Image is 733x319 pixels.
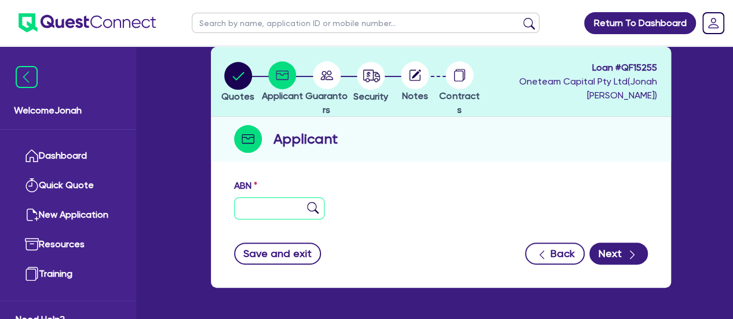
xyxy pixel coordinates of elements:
h2: Applicant [273,129,338,149]
a: Dropdown toggle [698,8,728,38]
span: Welcome Jonah [14,104,122,118]
button: Next [589,243,648,265]
label: ABN [234,179,257,193]
img: quick-quote [25,178,39,192]
span: Security [353,91,388,102]
img: icon-menu-close [16,66,38,88]
button: Quotes [221,61,255,104]
a: Resources [16,230,121,259]
img: training [25,267,39,281]
span: Notes [402,90,428,101]
img: step-icon [234,125,262,153]
button: Back [525,243,585,265]
span: Guarantors [305,90,348,115]
span: Contracts [439,90,479,115]
button: Save and exit [234,243,322,265]
a: Return To Dashboard [584,12,696,34]
span: Applicant [262,90,303,101]
a: New Application [16,200,121,230]
img: quest-connect-logo-blue [19,13,156,32]
img: abn-lookup icon [307,202,319,214]
img: new-application [25,208,39,222]
a: Training [16,259,121,289]
span: Loan # QF15255 [484,61,657,75]
img: resources [25,237,39,251]
a: Quick Quote [16,171,121,200]
button: Security [353,61,389,104]
input: Search by name, application ID or mobile number... [192,13,539,33]
span: Oneteam Capital Pty Ltd ( Jonah [PERSON_NAME] ) [519,76,657,101]
a: Dashboard [16,141,121,171]
span: Quotes [221,91,254,102]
